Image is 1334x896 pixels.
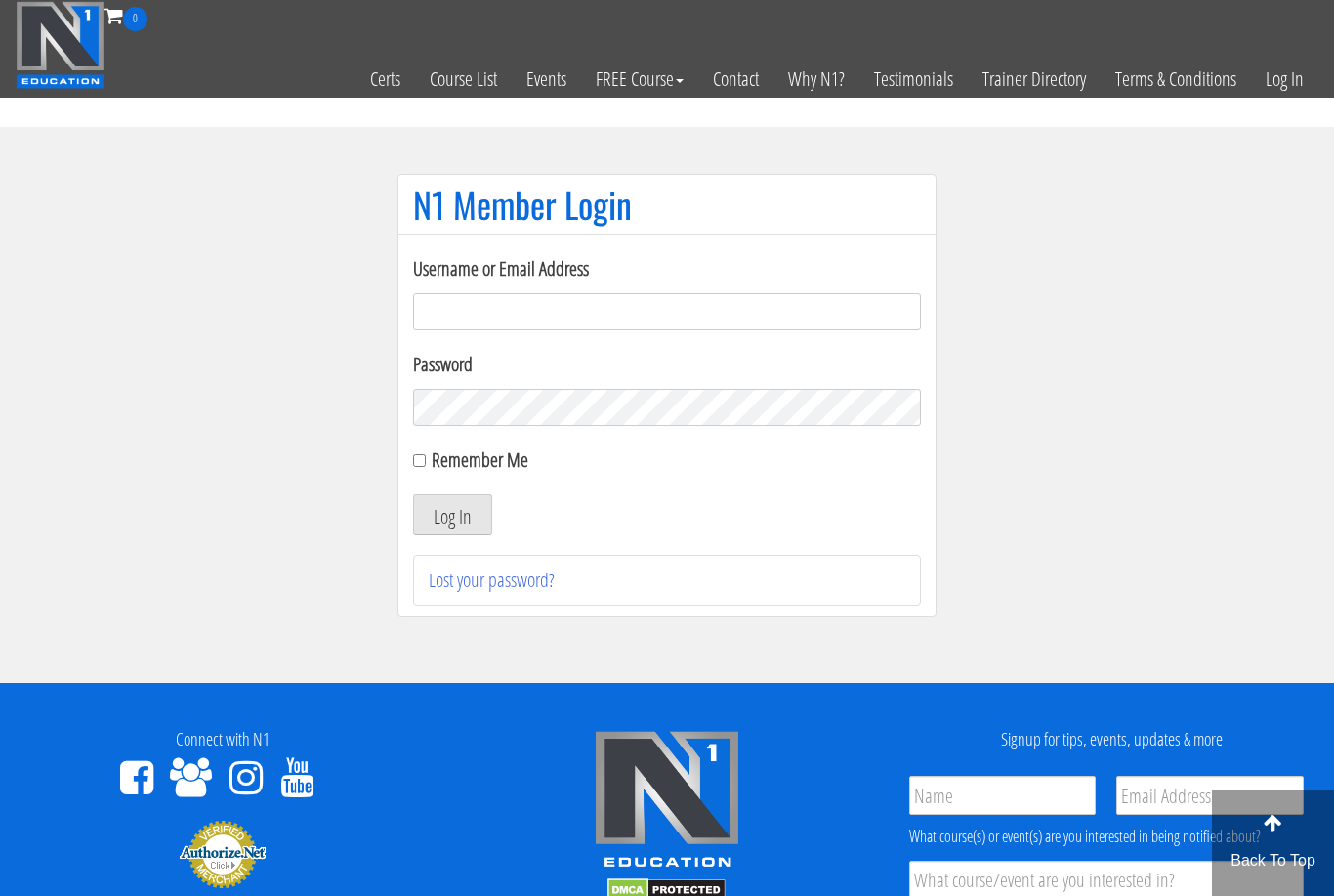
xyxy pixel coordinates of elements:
a: Testimonials [859,31,968,127]
input: Name [909,776,1097,815]
a: FREE Course [581,31,698,127]
a: Events [512,31,581,127]
img: n1-edu-logo [594,730,740,875]
div: What course(s) or event(s) are you interested in being notified about? [909,825,1304,848]
img: Authorize.Net Merchant - Click to Verify [179,819,267,889]
a: Trainer Directory [968,31,1101,127]
h1: N1 Member Login [413,185,921,224]
span: 0 [123,7,147,31]
h4: Signup for tips, events, updates & more [904,730,1319,749]
a: Contact [698,31,773,127]
a: 0 [104,2,147,28]
a: Lost your password? [429,567,555,593]
label: Remember Me [432,447,528,473]
label: Username or Email Address [413,254,921,283]
a: Course List [415,31,512,127]
img: n1-education [16,1,104,89]
p: Back To Top [1212,849,1334,873]
a: Terms & Conditions [1101,31,1251,127]
h4: Connect with N1 [15,730,430,749]
a: Why N1? [773,31,859,127]
label: Password [413,350,921,379]
button: Log In [413,494,492,535]
a: Certs [355,31,415,127]
input: Email Address [1116,776,1304,815]
a: Log In [1251,31,1318,127]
